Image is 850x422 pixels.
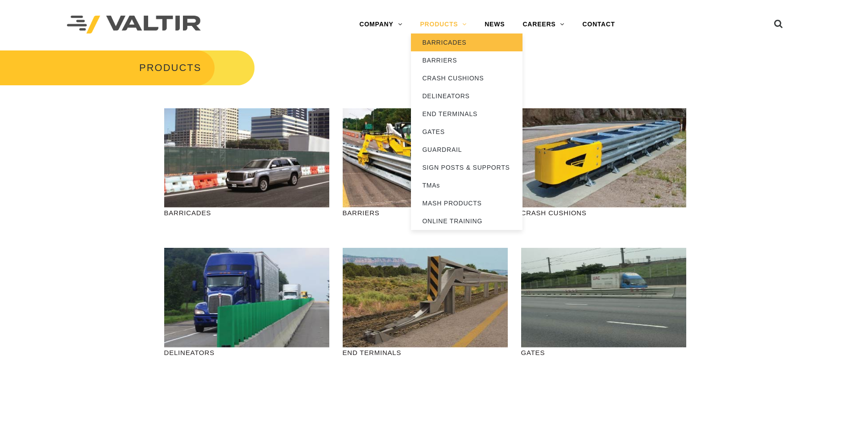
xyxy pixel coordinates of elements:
a: SIGN POSTS & SUPPORTS [411,159,522,176]
p: DELINEATORS [164,347,329,358]
a: GATES [411,123,522,141]
p: CRASH CUSHIONS [521,208,686,218]
p: END TERMINALS [343,347,508,358]
a: END TERMINALS [411,105,522,123]
a: BARRIERS [411,51,522,69]
a: MASH PRODUCTS [411,194,522,212]
p: BARRIERS [343,208,508,218]
p: GATES [521,347,686,358]
a: ONLINE TRAINING [411,212,522,230]
a: NEWS [476,16,514,33]
a: CRASH CUSHIONS [411,69,522,87]
a: CAREERS [514,16,573,33]
a: GUARDRAIL [411,141,522,159]
a: CONTACT [573,16,624,33]
a: BARRICADES [411,33,522,51]
a: TMAs [411,176,522,194]
a: PRODUCTS [411,16,476,33]
img: Valtir [67,16,201,34]
p: BARRICADES [164,208,329,218]
a: COMPANY [350,16,411,33]
a: DELINEATORS [411,87,522,105]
